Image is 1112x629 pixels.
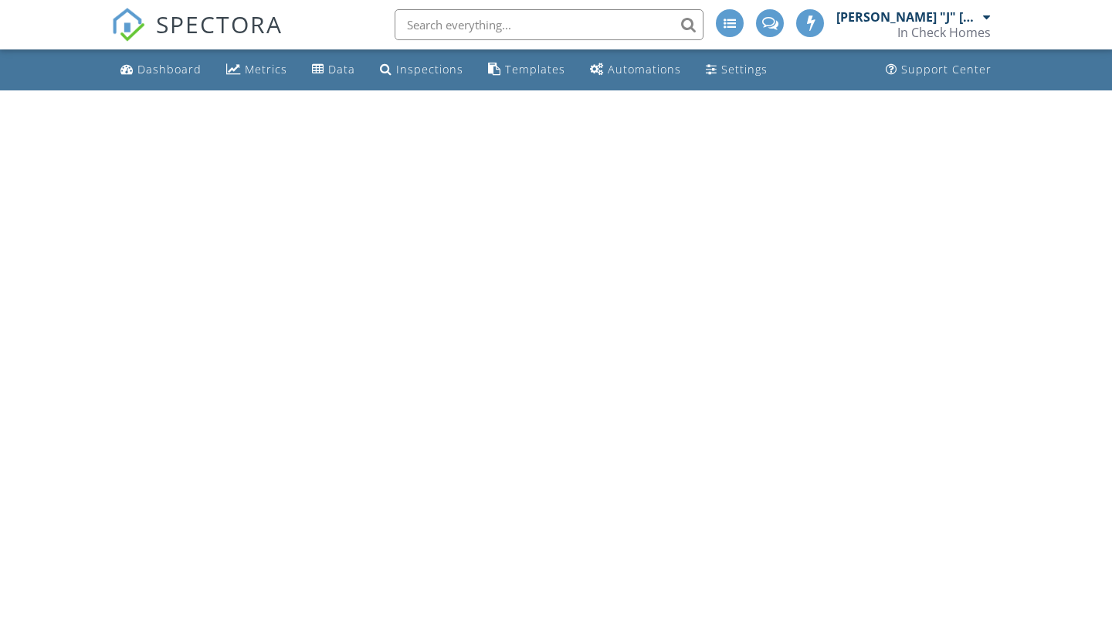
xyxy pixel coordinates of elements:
input: Search everything... [395,9,703,40]
div: [PERSON_NAME] "J" [PERSON_NAME] [836,9,979,25]
div: Dashboard [137,62,202,76]
div: Data [328,62,355,76]
div: In Check Homes [897,25,991,40]
a: Templates [482,56,571,84]
a: Metrics [220,56,293,84]
a: Support Center [880,56,998,84]
div: Settings [721,62,768,76]
div: Inspections [396,62,463,76]
div: Automations [608,62,681,76]
a: Settings [700,56,774,84]
div: Support Center [901,62,992,76]
a: Inspections [374,56,470,84]
span: SPECTORA [156,8,283,40]
a: SPECTORA [111,21,283,53]
a: Data [306,56,361,84]
a: Automations (Advanced) [584,56,687,84]
div: Metrics [245,62,287,76]
img: The Best Home Inspection Software - Spectora [111,8,145,42]
div: Templates [505,62,565,76]
a: Dashboard [114,56,208,84]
